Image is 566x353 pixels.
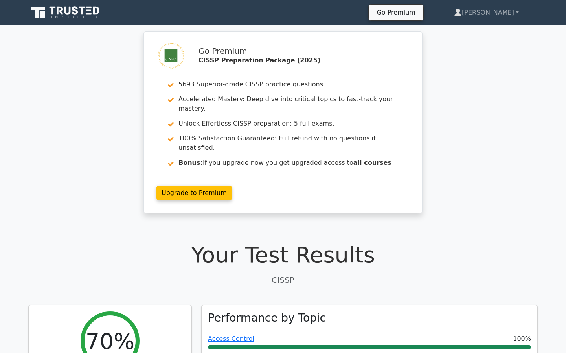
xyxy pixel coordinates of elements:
h3: Performance by Topic [208,311,326,325]
a: Upgrade to Premium [156,186,232,200]
p: CISSP [28,274,538,286]
h1: Your Test Results [28,242,538,268]
a: Go Premium [372,7,420,18]
span: 100% [513,334,531,344]
a: Access Control [208,335,254,342]
a: [PERSON_NAME] [435,5,538,20]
